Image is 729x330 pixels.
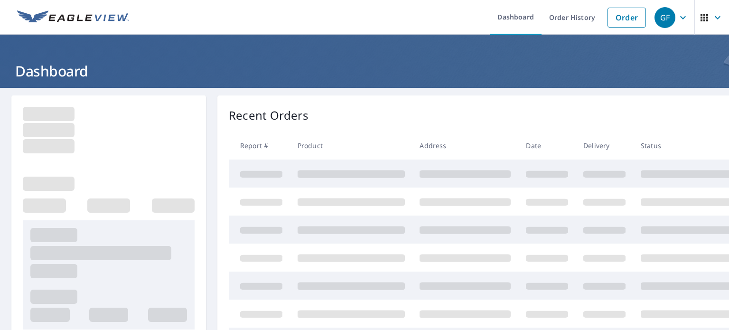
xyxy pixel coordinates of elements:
[654,7,675,28] div: GF
[229,107,308,124] p: Recent Orders
[412,132,518,160] th: Address
[229,132,290,160] th: Report #
[607,8,646,28] a: Order
[518,132,576,160] th: Date
[17,10,129,25] img: EV Logo
[11,61,718,81] h1: Dashboard
[290,132,412,160] th: Product
[576,132,633,160] th: Delivery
